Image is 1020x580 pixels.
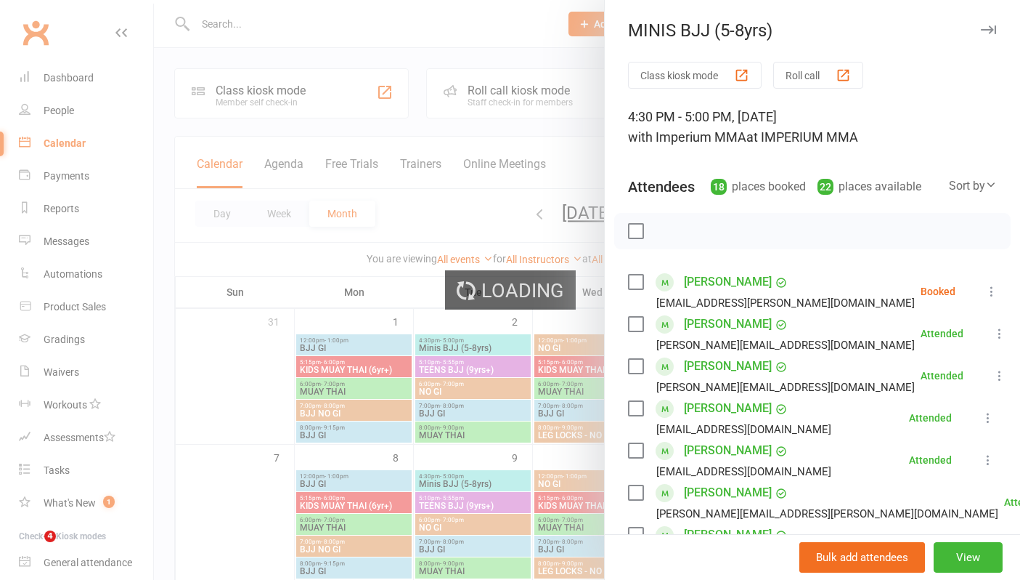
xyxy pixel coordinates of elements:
button: View [934,542,1003,573]
button: Class kiosk mode [628,62,762,89]
div: [PERSON_NAME][EMAIL_ADDRESS][PERSON_NAME][DOMAIN_NAME] [656,504,998,523]
div: Attended [909,455,952,465]
a: [PERSON_NAME] [684,270,772,294]
div: MINIS BJJ (5-8yrs) [605,20,1020,41]
span: 4 [44,531,56,542]
div: Sort by [949,177,997,196]
a: [PERSON_NAME] [684,313,772,336]
div: places booked [711,177,806,197]
a: [PERSON_NAME] [684,355,772,378]
div: places available [817,177,921,197]
div: 4:30 PM - 5:00 PM, [DATE] [628,107,997,148]
div: 18 [711,179,727,195]
div: Attended [921,329,963,339]
a: [PERSON_NAME] [684,481,772,504]
span: at IMPERIUM MMA [746,129,858,145]
div: Booked [921,286,955,297]
button: Bulk add attendees [799,542,925,573]
div: 22 [817,179,833,195]
div: [PERSON_NAME][EMAIL_ADDRESS][DOMAIN_NAME] [656,336,915,355]
iframe: Intercom live chat [15,531,49,565]
a: [PERSON_NAME] [684,397,772,420]
div: Attended [909,413,952,423]
div: Attended [921,371,963,381]
div: Attendees [628,177,695,197]
div: [EMAIL_ADDRESS][PERSON_NAME][DOMAIN_NAME] [656,294,915,313]
span: with Imperium MMA [628,129,746,145]
div: [EMAIL_ADDRESS][DOMAIN_NAME] [656,462,831,481]
div: [PERSON_NAME][EMAIL_ADDRESS][DOMAIN_NAME] [656,378,915,397]
button: Roll call [773,62,863,89]
a: [PERSON_NAME] [684,523,772,547]
a: [PERSON_NAME] [684,439,772,462]
div: [EMAIL_ADDRESS][DOMAIN_NAME] [656,420,831,439]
